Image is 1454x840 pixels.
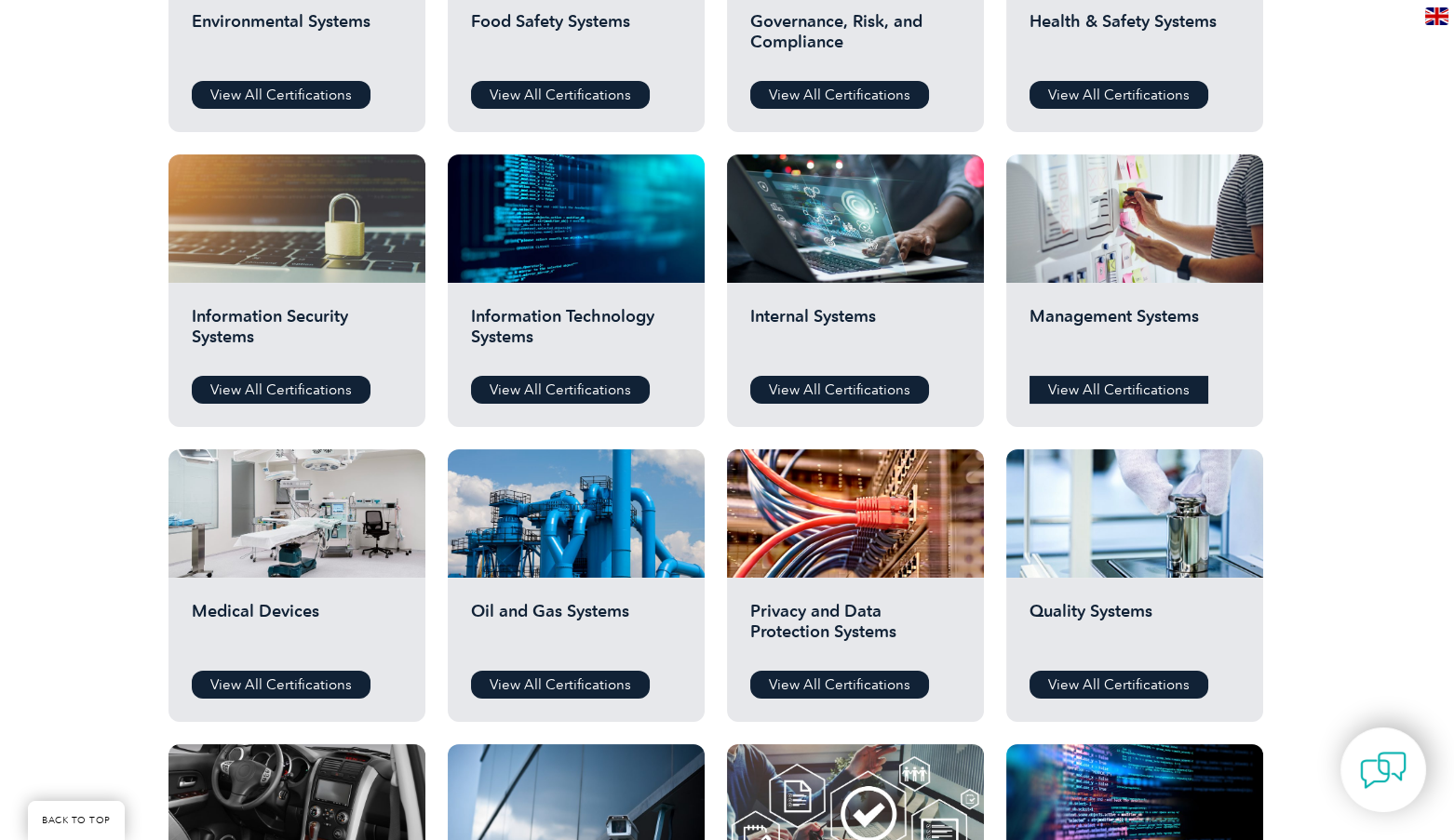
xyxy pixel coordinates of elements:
a: View All Certifications [750,376,929,404]
h2: Information Technology Systems [471,306,681,362]
a: View All Certifications [192,376,370,404]
a: View All Certifications [192,671,370,699]
h2: Oil and Gas Systems [471,601,681,657]
h2: Health & Safety Systems [1030,11,1240,67]
h2: Medical Devices [192,601,402,657]
h2: Governance, Risk, and Compliance [750,11,961,67]
a: BACK TO TOP [28,801,125,840]
a: View All Certifications [1030,81,1208,109]
h2: Food Safety Systems [471,11,681,67]
a: View All Certifications [471,81,650,109]
h2: Environmental Systems [192,11,402,67]
h2: Quality Systems [1030,601,1240,657]
h2: Internal Systems [750,306,961,362]
h2: Management Systems [1030,306,1240,362]
a: View All Certifications [471,671,650,699]
a: View All Certifications [1030,671,1208,699]
a: View All Certifications [750,81,929,109]
a: View All Certifications [192,81,370,109]
h2: Privacy and Data Protection Systems [750,601,961,657]
h2: Information Security Systems [192,306,402,362]
a: View All Certifications [750,671,929,699]
img: en [1425,7,1448,25]
a: View All Certifications [1030,376,1208,404]
a: View All Certifications [471,376,650,404]
img: contact-chat.png [1360,747,1407,793]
